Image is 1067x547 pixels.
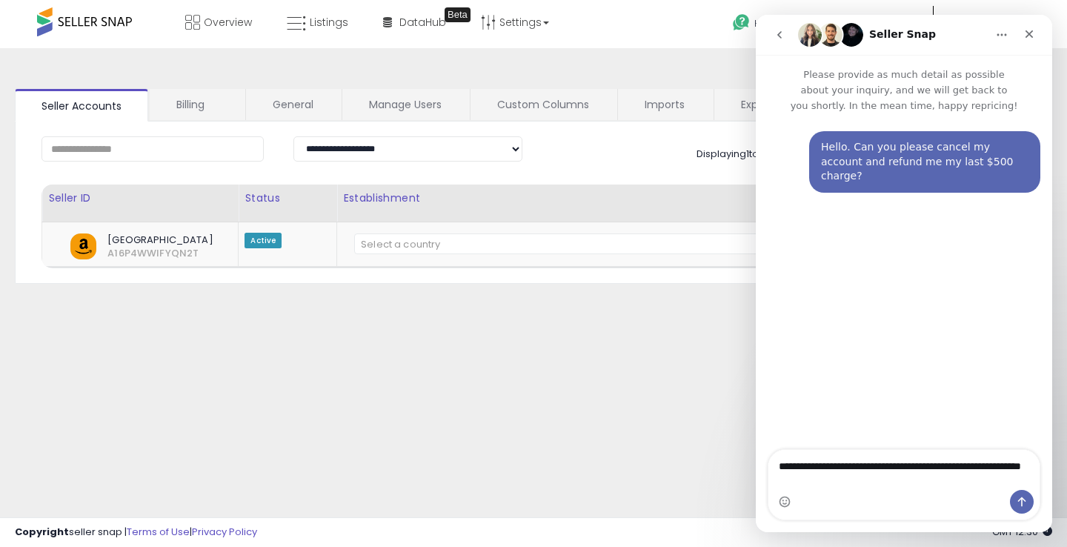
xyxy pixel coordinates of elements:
[96,247,119,260] span: A16P4WWIFYQN2T
[204,15,252,30] span: Overview
[343,190,822,206] div: Establishment
[471,89,616,120] a: Custom Columns
[96,233,205,247] span: [GEOGRAPHIC_DATA]
[342,89,468,120] a: Manage Users
[310,15,348,30] span: Listings
[445,7,471,22] div: Tooltip anchor
[15,526,257,540] div: seller snap | |
[127,525,190,539] a: Terms of Use
[245,233,282,248] span: Active
[721,2,800,48] a: Help
[618,89,712,120] a: Imports
[756,15,1052,532] iframe: Intercom live chat
[150,89,244,120] a: Billing
[714,89,809,120] a: Exports
[15,525,69,539] strong: Copyright
[48,190,232,206] div: Seller ID
[246,89,340,120] a: General
[245,190,330,206] div: Status
[399,15,446,30] span: DataHub
[192,525,257,539] a: Privacy Policy
[361,237,440,251] span: Select a country
[70,233,96,259] img: amazon.png
[15,89,148,122] a: Seller Accounts
[697,147,774,161] span: Displaying 1 to 1 of 1
[732,13,751,32] i: Get Help
[754,17,774,30] span: Help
